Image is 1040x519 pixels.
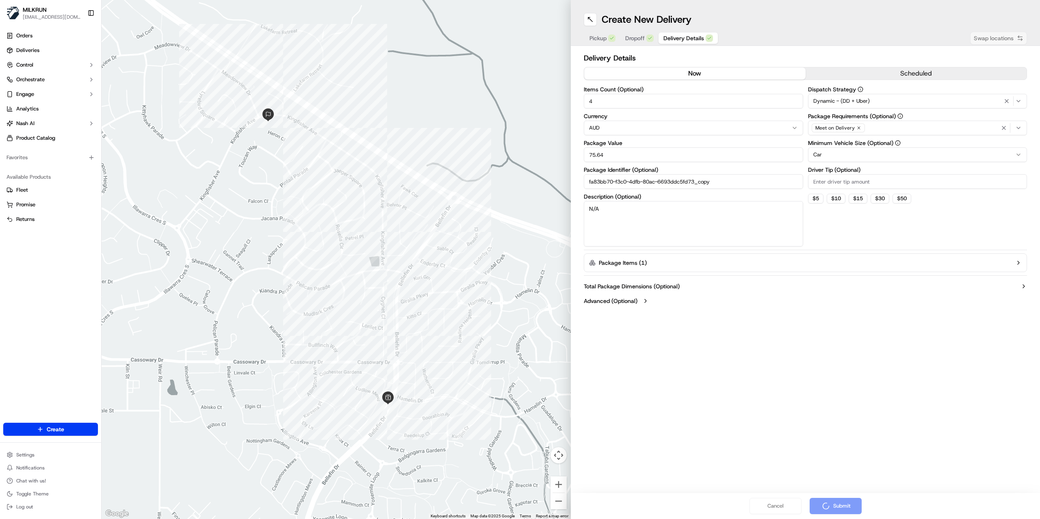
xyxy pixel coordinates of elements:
[3,29,98,42] a: Orders
[3,184,98,197] button: Fleet
[16,120,35,127] span: Nash AI
[104,508,130,519] img: Google
[584,174,803,189] input: Enter package identifier
[23,6,47,14] button: MILKRUN
[584,52,1027,64] h2: Delivery Details
[584,167,803,173] label: Package Identifier (Optional)
[602,13,691,26] h1: Create New Delivery
[23,14,81,20] button: [EMAIL_ADDRESS][DOMAIN_NAME]
[827,194,845,203] button: $10
[584,94,803,108] input: Enter number of items
[584,297,1027,305] button: Advanced (Optional)
[589,34,607,42] span: Pickup
[813,97,870,105] span: Dynamic - (DD + Uber)
[16,186,28,194] span: Fleet
[3,475,98,487] button: Chat with us!
[16,465,45,471] span: Notifications
[16,76,45,83] span: Orchestrate
[16,452,35,458] span: Settings
[16,201,35,208] span: Promise
[584,282,1027,290] button: Total Package Dimensions (Optional)
[3,488,98,500] button: Toggle Theme
[16,91,34,98] span: Engage
[584,297,637,305] label: Advanced (Optional)
[3,171,98,184] div: Available Products
[16,478,46,484] span: Chat with us!
[584,147,803,162] input: Enter package value
[3,423,98,436] button: Create
[470,514,515,518] span: Map data ©2025 Google
[3,117,98,130] button: Nash AI
[104,508,130,519] a: Open this area in Google Maps (opens a new window)
[3,58,98,71] button: Control
[536,514,568,518] a: Report a map error
[16,491,49,497] span: Toggle Theme
[808,94,1027,108] button: Dynamic - (DD + Uber)
[6,186,95,194] a: Fleet
[550,476,567,493] button: Zoom in
[584,201,803,247] textarea: N/A
[893,194,911,203] button: $50
[6,201,95,208] a: Promise
[871,194,889,203] button: $30
[47,425,64,433] span: Create
[3,151,98,164] div: Favorites
[550,447,567,463] button: Map camera controls
[3,73,98,86] button: Orchestrate
[584,140,803,146] label: Package Value
[858,86,863,92] button: Dispatch Strategy
[3,462,98,474] button: Notifications
[3,449,98,461] button: Settings
[431,513,466,519] button: Keyboard shortcuts
[806,67,1027,80] button: scheduled
[550,493,567,509] button: Zoom out
[815,125,855,131] span: Meet on Delivery
[3,501,98,513] button: Log out
[808,113,1027,119] label: Package Requirements (Optional)
[895,140,901,146] button: Minimum Vehicle Size (Optional)
[16,134,55,142] span: Product Catalog
[584,253,1027,272] button: Package Items (1)
[584,282,680,290] label: Total Package Dimensions (Optional)
[3,102,98,115] a: Analytics
[6,6,19,19] img: MILKRUN
[584,67,806,80] button: now
[16,504,33,510] span: Log out
[520,514,531,518] a: Terms (opens in new tab)
[6,216,95,223] a: Returns
[16,32,32,39] span: Orders
[3,132,98,145] a: Product Catalog
[3,3,84,23] button: MILKRUNMILKRUN[EMAIL_ADDRESS][DOMAIN_NAME]
[625,34,645,42] span: Dropoff
[808,140,1027,146] label: Minimum Vehicle Size (Optional)
[16,61,33,69] span: Control
[16,216,35,223] span: Returns
[808,167,1027,173] label: Driver Tip (Optional)
[3,88,98,101] button: Engage
[599,259,647,267] label: Package Items ( 1 )
[584,86,803,92] label: Items Count (Optional)
[808,86,1027,92] label: Dispatch Strategy
[897,113,903,119] button: Package Requirements (Optional)
[663,34,704,42] span: Delivery Details
[808,174,1027,189] input: Enter driver tip amount
[3,44,98,57] a: Deliveries
[808,121,1027,135] button: Meet on Delivery
[16,105,39,112] span: Analytics
[849,194,867,203] button: $15
[808,194,823,203] button: $5
[3,213,98,226] button: Returns
[16,47,39,54] span: Deliveries
[584,113,803,119] label: Currency
[584,194,803,199] label: Description (Optional)
[3,198,98,211] button: Promise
